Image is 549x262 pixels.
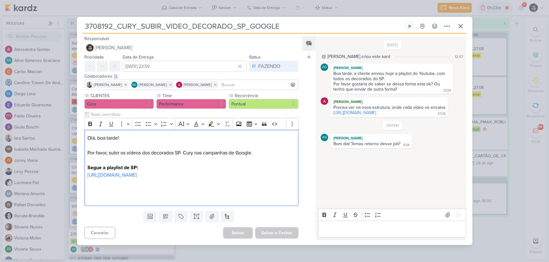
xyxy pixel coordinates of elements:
div: Aline Gimenez Graciano [321,63,328,71]
span: [PERSON_NAME] [94,82,122,88]
a: [URL][DOMAIN_NAME] [87,172,137,178]
label: CLIENTES [90,92,154,99]
label: Responsável [84,36,109,41]
div: Boa tarde, a cliente enviou hoje a playlist do Youtube, com todos os decorados do SP. [333,71,450,81]
div: Ligar relógio [408,24,412,29]
div: Aline Gimenez Graciano [131,82,137,88]
a: [URL][DOMAIN_NAME] [333,110,376,115]
span: [PERSON_NAME] [139,82,167,88]
button: Pontual [229,99,298,109]
label: Prioridade [84,55,104,60]
div: [PERSON_NAME] [332,99,447,105]
div: Bom dia! Temos retorno desse job? [333,141,400,146]
p: AG [132,84,136,87]
label: Status [249,55,261,60]
strong: Segue a playlist de SP: [87,165,138,171]
p: AG [322,136,327,139]
div: Precisa ver na nova estrutura, onde cada vídeo se encaixa [333,105,445,110]
div: 12:59 [443,88,451,93]
img: Iara Santos [87,82,93,88]
input: Texto sem título [89,111,299,118]
div: Aline Gimenez Graciano [321,134,328,141]
span: [PERSON_NAME] [95,44,132,51]
span: [PERSON_NAME] [184,82,212,88]
div: [PERSON_NAME] [332,135,411,141]
div: [PERSON_NAME] [332,65,452,71]
div: Por favor gostaria de saber se dessa forma esta ok? Ou tenho que enviar de outra forma? [333,81,441,92]
div: Editor toolbar [84,118,299,130]
img: Alessandra Gomes [176,82,182,88]
p: Olá, boa tarde! Por favor, subir os vídeos dos decorados SP- Cury nas campanhas de Google. [87,134,295,179]
div: Colaboradores [84,73,299,80]
div: Editor editing area: main [318,221,466,238]
input: Kard Sem Título [83,21,403,32]
div: FAZENDO [258,63,280,70]
button: FAZENDO [249,61,298,72]
div: Editor toolbar [318,209,466,221]
label: Recorrência [234,92,298,99]
button: Cury [84,99,154,109]
img: Alessandra Gomes [321,97,328,105]
div: [PERSON_NAME] criou este kard [327,53,390,60]
img: Nelito Junior [86,44,94,51]
button: [PERSON_NAME] [84,42,299,53]
label: Data de Entrega [123,55,154,60]
div: 12:57 [455,54,463,59]
div: 17:05 [438,112,446,117]
div: Editor editing area: main [84,130,299,206]
div: 9:24 [403,143,409,148]
input: Buscar [220,81,297,88]
p: AG [322,66,327,69]
button: Cancelar [84,227,115,239]
input: Select a date [123,61,247,72]
label: Time [162,92,226,99]
button: Performance [156,99,226,109]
